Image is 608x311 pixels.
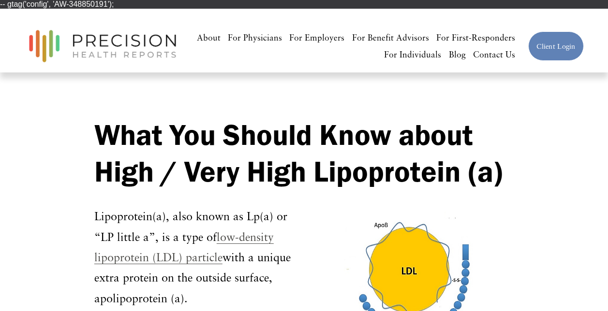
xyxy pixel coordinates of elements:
[352,29,429,46] a: For Benefit Advisors
[473,46,515,63] a: Contact Us
[94,117,503,188] strong: What You Should Know about High / Very High Lipoprotein (a)
[228,29,282,46] a: For Physicians
[289,29,344,46] a: For Employers
[384,46,441,63] a: For Individuals
[436,29,515,46] a: For First-Responders
[24,26,181,67] img: Precision Health Reports
[528,31,583,61] a: Client Login
[94,206,514,308] p: Lipoprotein(a), also known as Lp(a) or “LP little a”, is a type of with a unique extra protein on...
[449,46,466,63] a: Blog
[94,230,274,264] a: low-density lipoprotein (LDL) particle
[197,29,221,46] a: About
